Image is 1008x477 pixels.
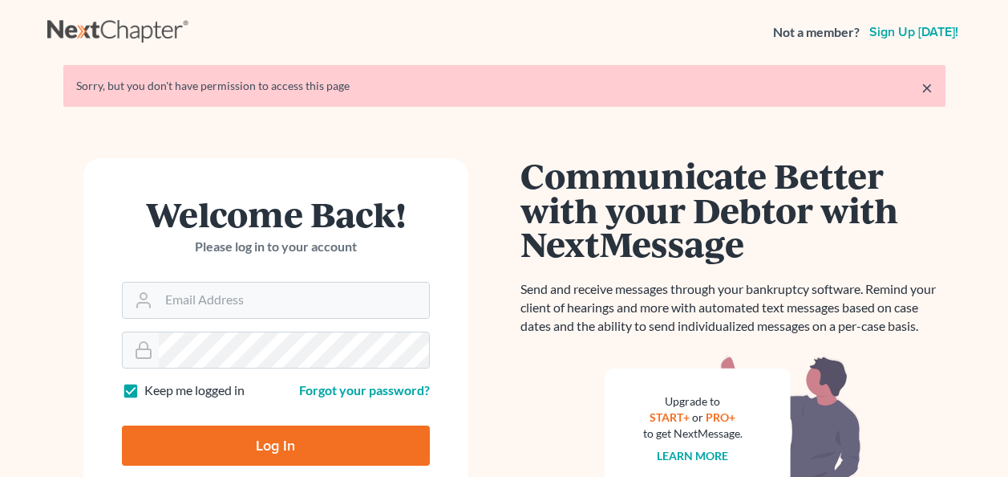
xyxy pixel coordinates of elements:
[657,449,728,463] a: Learn more
[866,26,961,39] a: Sign up [DATE]!
[122,238,430,256] p: Please log in to your account
[299,382,430,397] a: Forgot your password?
[921,78,933,97] a: ×
[692,410,703,424] span: or
[773,23,860,42] strong: Not a member?
[76,78,933,94] div: Sorry, but you don't have permission to access this page
[643,426,743,442] div: to get NextMessage.
[159,283,429,318] input: Email Address
[122,426,430,466] input: Log In
[643,393,743,410] div: Upgrade to
[706,410,735,424] a: PRO+
[520,280,945,336] p: Send and receive messages through your bankruptcy software. Remind your client of hearings and mo...
[122,197,430,231] h1: Welcome Back!
[520,158,945,261] h1: Communicate Better with your Debtor with NextMessage
[144,381,245,400] label: Keep me logged in
[650,410,690,424] a: START+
